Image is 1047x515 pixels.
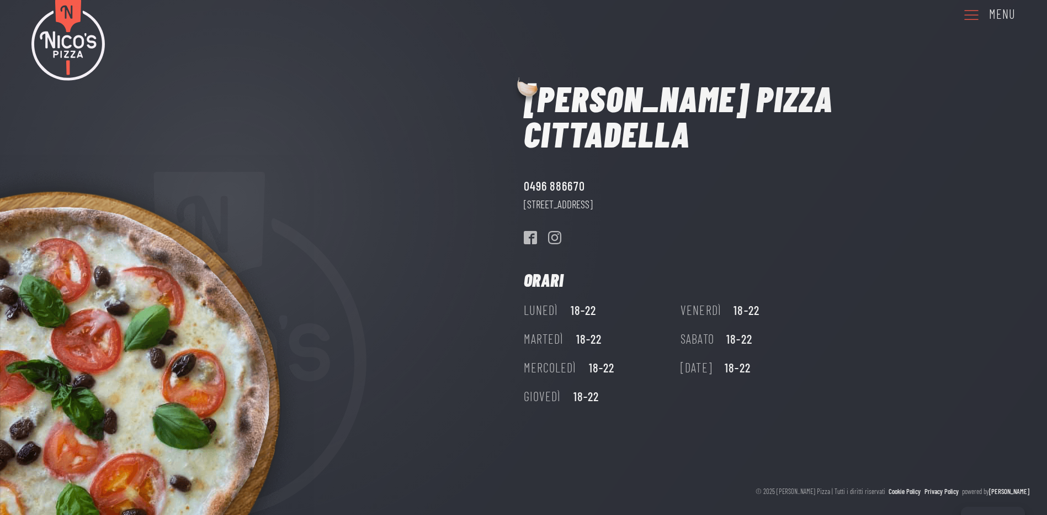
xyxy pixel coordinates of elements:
div: powered by [962,486,1029,497]
a: Privacy Policy [924,486,959,497]
div: Giovedì [524,387,561,407]
div: 18-22 [571,301,597,320]
div: Venerdì [681,301,721,320]
a: Cookie Policy [889,486,921,497]
div: 18-22 [589,358,615,378]
div: 18-22 [726,329,752,349]
div: Martedì [524,329,564,349]
h2: Orari [524,271,564,288]
a: [PERSON_NAME] [989,487,1029,496]
div: Lunedì [524,301,559,320]
div: 18-22 [734,301,759,320]
h1: [PERSON_NAME] Pizza Cittadella [524,81,838,151]
a: [STREET_ADDRESS] [524,196,593,213]
div: © 2025 [PERSON_NAME] Pizza | Tutti i diritti riservati [756,486,885,497]
div: Sabato [681,329,714,349]
div: 18-22 [573,387,599,407]
a: 0496 886670 [524,176,585,196]
div: Mercoledì [524,358,577,378]
div: 18-22 [576,329,602,349]
div: Menu [989,4,1016,24]
div: [DATE] [681,358,713,378]
div: 18-22 [725,358,751,378]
